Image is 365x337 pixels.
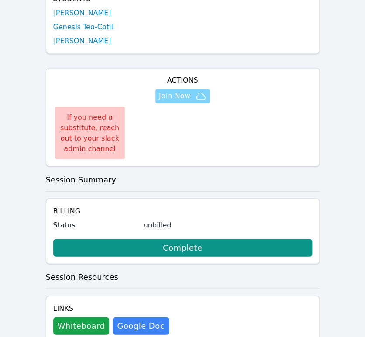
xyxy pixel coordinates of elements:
div: If you need a substitute, reach out to your slack admin channel [55,107,125,159]
button: Join Now [155,89,210,103]
a: Genesis Teo-Cotill [53,22,115,32]
h3: Session Summary [46,173,320,186]
label: Status [53,220,138,230]
button: Whiteboard [53,317,110,334]
a: Complete [53,239,312,256]
a: Google Doc [113,317,169,334]
a: [PERSON_NAME] [53,8,111,18]
a: [PERSON_NAME] [53,36,111,46]
h4: Actions [53,75,312,86]
h4: Links [53,303,169,313]
div: unbilled [144,220,312,230]
span: Join Now [159,91,190,101]
h4: Billing [53,206,312,216]
h3: Session Resources [46,271,320,283]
